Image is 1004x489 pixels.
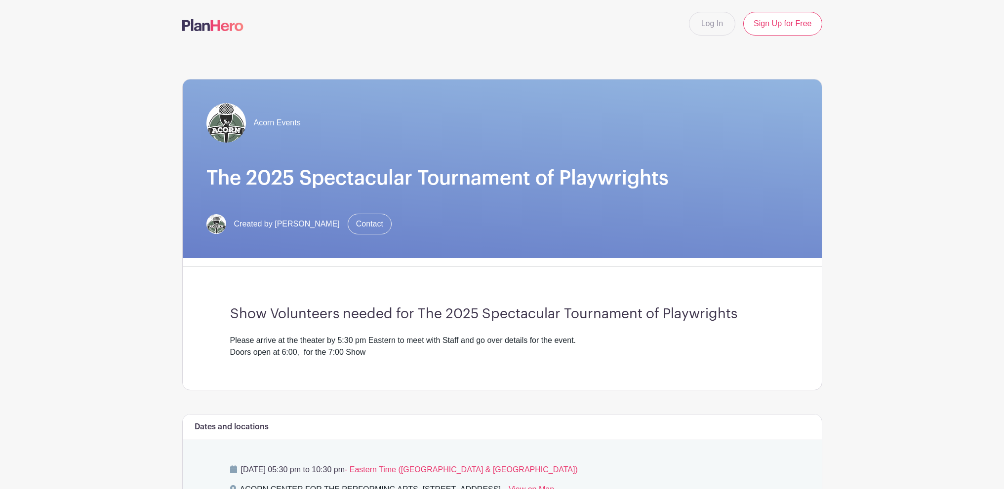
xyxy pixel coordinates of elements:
[182,19,243,31] img: logo-507f7623f17ff9eddc593b1ce0a138ce2505c220e1c5a4e2b4648c50719b7d32.svg
[206,103,246,143] img: Acorn%20Logo%20SMALL.jpg
[206,166,798,190] h1: The 2025 Spectacular Tournament of Playwrights
[230,335,774,358] div: Please arrive at the theater by 5:30 pm Eastern to meet with Staff and go over details for the ev...
[348,214,392,234] a: Contact
[195,422,269,432] h6: Dates and locations
[230,306,774,323] h3: Show Volunteers needed for The 2025 Spectacular Tournament of Playwrights
[689,12,735,36] a: Log In
[743,12,822,36] a: Sign Up for Free
[206,214,226,234] img: Acorn%20Logo%20SMALL.jpg
[234,218,340,230] span: Created by [PERSON_NAME]
[345,465,578,474] span: - Eastern Time ([GEOGRAPHIC_DATA] & [GEOGRAPHIC_DATA])
[254,117,301,129] span: Acorn Events
[230,464,774,476] p: [DATE] 05:30 pm to 10:30 pm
